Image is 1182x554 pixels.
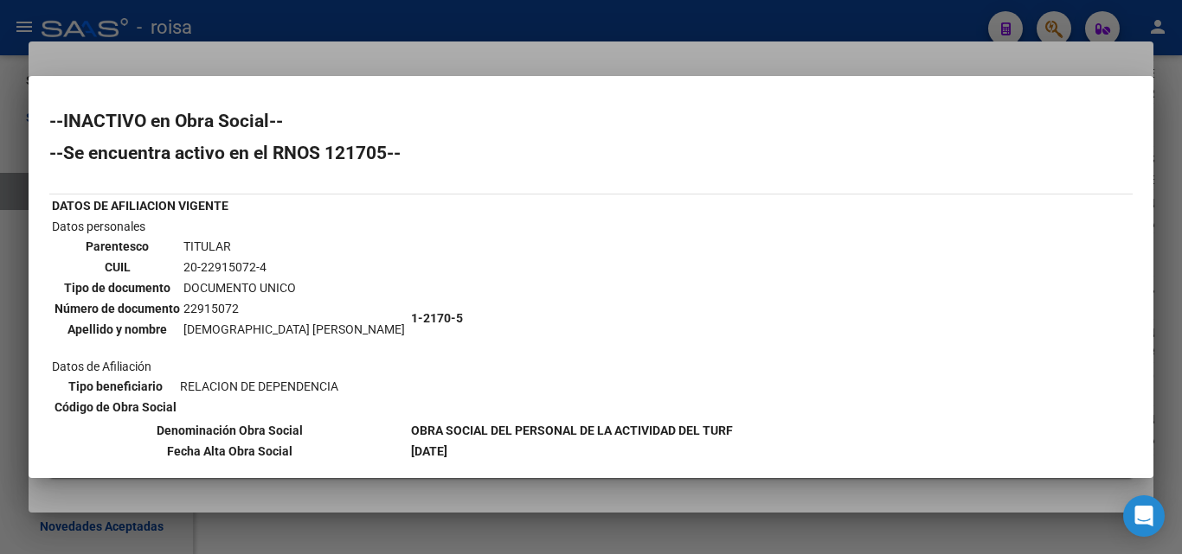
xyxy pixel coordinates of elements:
[52,199,228,213] b: DATOS DE AFILIACION VIGENTE
[49,112,1133,130] h2: --INACTIVO en Obra Social--
[183,258,406,277] td: 20-22915072-4
[54,398,177,417] th: Código de Obra Social
[411,423,733,437] b: OBRA SOCIAL DEL PERSONAL DE LA ACTIVIDAD DEL TURF
[49,144,1133,162] h2: --Se encuentra activo en el RNOS 121705--
[183,320,406,339] td: [DEMOGRAPHIC_DATA] [PERSON_NAME]
[1123,495,1165,537] div: Open Intercom Messenger
[183,299,406,318] td: 22915072
[54,377,177,396] th: Tipo beneficiario
[179,377,339,396] td: RELACION DE DEPENDENCIA
[183,237,406,256] td: TITULAR
[54,299,181,318] th: Número de documento
[411,311,463,325] b: 1-2170-5
[51,421,408,440] th: Denominación Obra Social
[51,217,408,419] td: Datos personales Datos de Afiliación
[54,320,181,339] th: Apellido y nombre
[54,258,181,277] th: CUIL
[54,278,181,297] th: Tipo de documento
[183,278,406,297] td: DOCUMENTO UNICO
[51,442,408,461] th: Fecha Alta Obra Social
[54,237,181,256] th: Parentesco
[411,444,447,458] b: [DATE]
